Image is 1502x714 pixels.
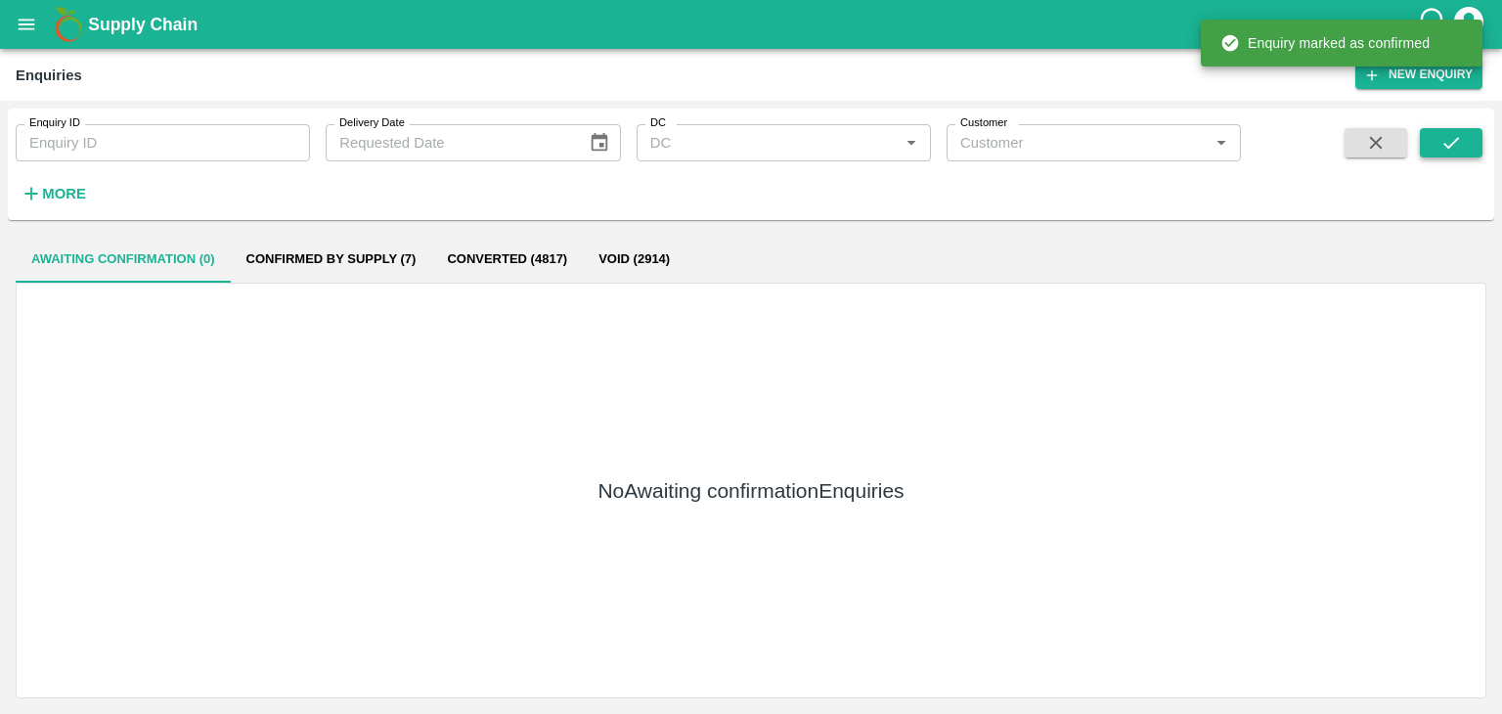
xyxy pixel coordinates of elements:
[49,5,88,44] img: logo
[16,124,310,161] input: Enquiry ID
[1220,25,1430,61] div: Enquiry marked as confirmed
[42,186,86,201] strong: More
[16,236,231,283] button: Awaiting confirmation (0)
[1417,7,1451,42] div: customer-support
[4,2,49,47] button: open drawer
[16,177,91,210] button: More
[326,124,573,161] input: Requested Date
[597,477,904,505] h5: No Awaiting confirmation Enquiries
[88,11,1417,38] a: Supply Chain
[431,236,583,283] button: Converted (4817)
[960,115,1007,131] label: Customer
[642,130,893,156] input: DC
[339,115,405,131] label: Delivery Date
[231,236,432,283] button: Confirmed by supply (7)
[581,124,618,161] button: Choose date
[1355,61,1482,89] button: New Enquiry
[29,115,80,131] label: Enquiry ID
[899,130,924,156] button: Open
[16,63,82,88] div: Enquiries
[583,236,685,283] button: Void (2914)
[1209,130,1234,156] button: Open
[952,130,1203,156] input: Customer
[88,15,198,34] b: Supply Chain
[650,115,666,131] label: DC
[1451,4,1486,45] div: account of current user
